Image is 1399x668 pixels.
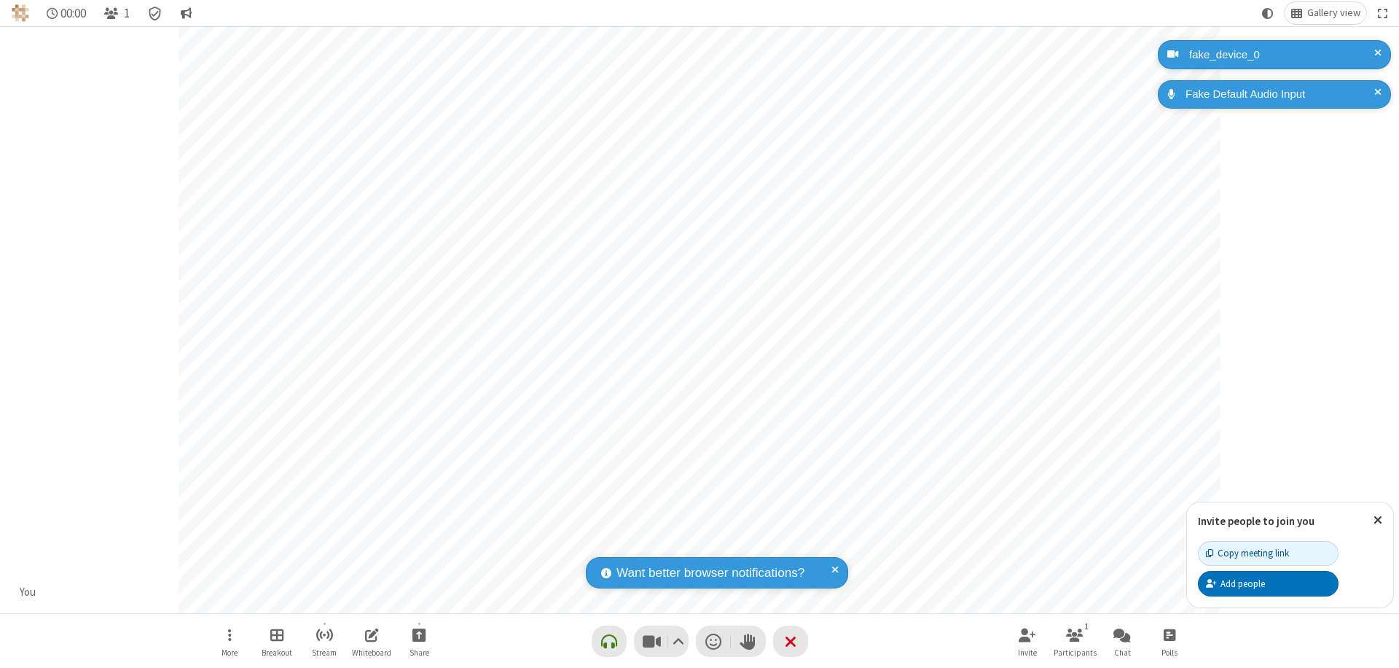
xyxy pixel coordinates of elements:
[98,2,136,24] button: Open participant list
[1372,2,1394,24] button: Fullscreen
[731,626,766,657] button: Raise hand
[352,648,391,657] span: Whiteboard
[350,621,393,662] button: Open shared whiteboard
[141,2,169,24] div: Meeting details Encryption enabled
[409,648,429,657] span: Share
[1100,621,1144,662] button: Open chat
[1148,621,1191,662] button: Open poll
[302,621,346,662] button: Start streaming
[592,626,627,657] button: Connect your audio
[773,626,808,657] button: End or leave meeting
[668,626,688,657] button: Video setting
[1054,648,1097,657] span: Participants
[124,7,130,20] span: 1
[1053,621,1097,662] button: Open participant list
[60,7,86,20] span: 00:00
[1161,648,1177,657] span: Polls
[1006,621,1049,662] button: Invite participants (⌘+Shift+I)
[15,584,42,601] div: You
[616,564,804,583] span: Want better browser notifications?
[262,648,292,657] span: Breakout
[1307,7,1360,19] span: Gallery view
[1198,571,1339,596] button: Add people
[174,2,197,24] button: Conversation
[312,648,337,657] span: Stream
[255,621,299,662] button: Manage Breakout Rooms
[1285,2,1366,24] button: Change layout
[41,2,93,24] div: Timer
[1018,648,1037,657] span: Invite
[208,621,251,662] button: Open menu
[222,648,238,657] span: More
[634,626,689,657] button: Stop video (⌘+Shift+V)
[1363,502,1393,538] button: Close popover
[1081,620,1093,633] div: 1
[1198,541,1339,566] button: Copy meeting link
[1184,47,1380,63] div: fake_device_0
[1206,546,1289,560] div: Copy meeting link
[1180,86,1380,103] div: Fake Default Audio Input
[696,626,731,657] button: Send a reaction
[1198,514,1314,528] label: Invite people to join you
[1114,648,1131,657] span: Chat
[397,621,441,662] button: Start sharing
[12,4,29,22] img: QA Selenium DO NOT DELETE OR CHANGE
[1256,2,1280,24] button: Using system theme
